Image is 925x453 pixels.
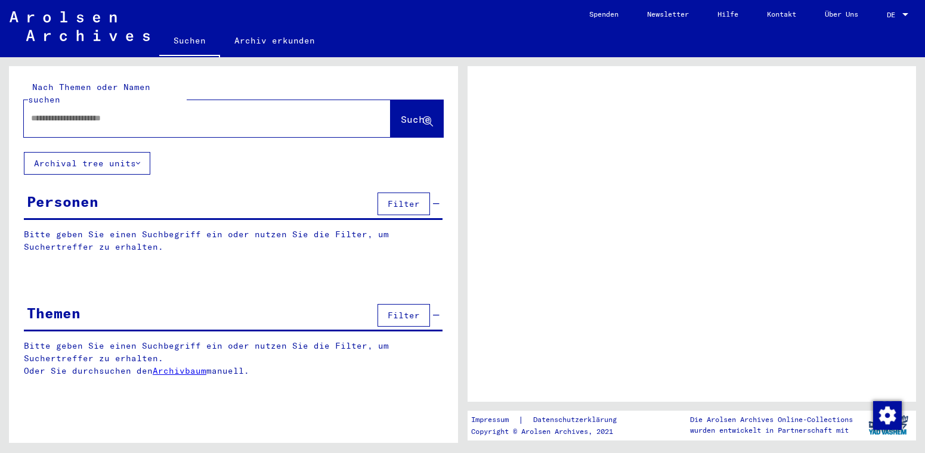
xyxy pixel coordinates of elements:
[27,302,81,324] div: Themen
[887,11,900,19] span: DE
[690,425,853,436] p: wurden entwickelt in Partnerschaft mit
[10,11,150,41] img: Arolsen_neg.svg
[24,340,443,377] p: Bitte geben Sie einen Suchbegriff ein oder nutzen Sie die Filter, um Suchertreffer zu erhalten. O...
[378,193,430,215] button: Filter
[471,414,518,426] a: Impressum
[388,198,420,209] span: Filter
[391,100,443,137] button: Suche
[388,310,420,321] span: Filter
[471,414,631,426] div: |
[378,304,430,327] button: Filter
[153,365,206,376] a: Archivbaum
[159,26,220,57] a: Suchen
[873,401,901,429] div: Zustimmung ändern
[690,414,853,425] p: Die Arolsen Archives Online-Collections
[401,113,431,125] span: Suche
[524,414,631,426] a: Datenschutzerklärung
[471,426,631,437] p: Copyright © Arolsen Archives, 2021
[873,401,902,430] img: Zustimmung ändern
[24,152,150,175] button: Archival tree units
[866,410,911,440] img: yv_logo.png
[24,228,443,253] p: Bitte geben Sie einen Suchbegriff ein oder nutzen Sie die Filter, um Suchertreffer zu erhalten.
[28,82,150,105] mat-label: Nach Themen oder Namen suchen
[220,26,329,55] a: Archiv erkunden
[27,191,98,212] div: Personen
